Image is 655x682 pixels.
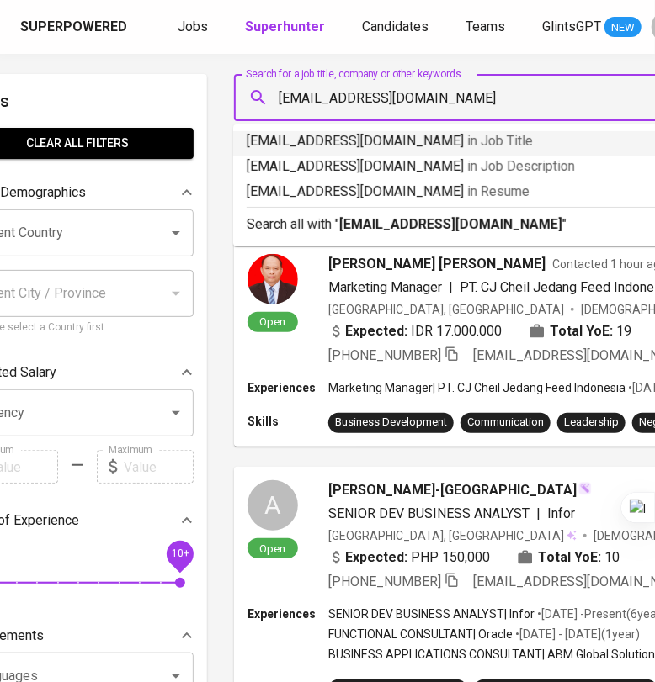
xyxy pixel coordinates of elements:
[248,480,298,531] div: A
[248,379,328,396] p: Experiences
[513,626,640,642] p: • [DATE] - [DATE] ( 1 year )
[328,605,535,622] p: SENIOR DEV BUSINESS ANALYST | Infor
[550,321,613,341] b: Total YoE:
[466,17,509,38] a: Teams
[328,279,442,295] span: Marketing Manager
[328,505,530,521] span: SENIOR DEV BUSINESS ANALYST
[20,18,130,37] a: Superpowered
[362,19,429,34] span: Candidates
[335,415,447,431] div: Business Development
[362,17,432,38] a: Candidates
[616,321,631,341] span: 19
[328,347,441,363] span: [PHONE_NUMBER]
[164,221,188,245] button: Open
[178,19,208,34] span: Jobs
[253,542,293,556] span: Open
[345,547,407,568] b: Expected:
[248,605,328,622] p: Experiences
[248,413,328,430] p: Skills
[328,254,546,274] span: [PERSON_NAME] [PERSON_NAME]
[578,482,592,495] img: magic_wand.svg
[171,548,189,560] span: 10+
[328,547,490,568] div: PHP 150,000
[245,19,325,34] b: Superhunter
[467,415,544,431] div: Communication
[547,505,575,521] span: Infor
[467,133,533,149] span: in Job Title
[467,183,530,199] span: in Resume
[542,19,601,34] span: GlintsGPT
[564,415,619,431] div: Leadership
[124,450,194,484] input: Value
[245,17,328,38] a: Superhunter
[604,547,620,568] span: 10
[164,401,188,425] button: Open
[467,158,575,174] span: in Job Description
[339,216,562,232] b: [EMAIL_ADDRESS][DOMAIN_NAME]
[20,18,127,37] div: Superpowered
[248,254,298,304] img: 87adef7d8094b9805734c7d00fe094c9.jpg
[345,321,407,341] b: Expected:
[178,17,211,38] a: Jobs
[328,574,441,589] span: [PHONE_NUMBER]
[328,379,626,396] p: Marketing Manager | PT. CJ Cheil Jedang Feed Indonesia
[449,278,453,298] span: |
[604,19,642,36] span: NEW
[328,301,564,318] div: [GEOGRAPHIC_DATA], [GEOGRAPHIC_DATA]
[328,626,513,642] p: FUNCTIONAL CONSULTANT | Oracle
[538,547,601,568] b: Total YoE:
[536,504,541,524] span: |
[328,527,577,544] div: [GEOGRAPHIC_DATA], [GEOGRAPHIC_DATA]
[466,19,505,34] span: Teams
[328,480,577,500] span: [PERSON_NAME]-[GEOGRAPHIC_DATA]
[542,17,642,38] a: GlintsGPT NEW
[253,315,293,329] span: Open
[328,321,502,341] div: IDR 17.000.000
